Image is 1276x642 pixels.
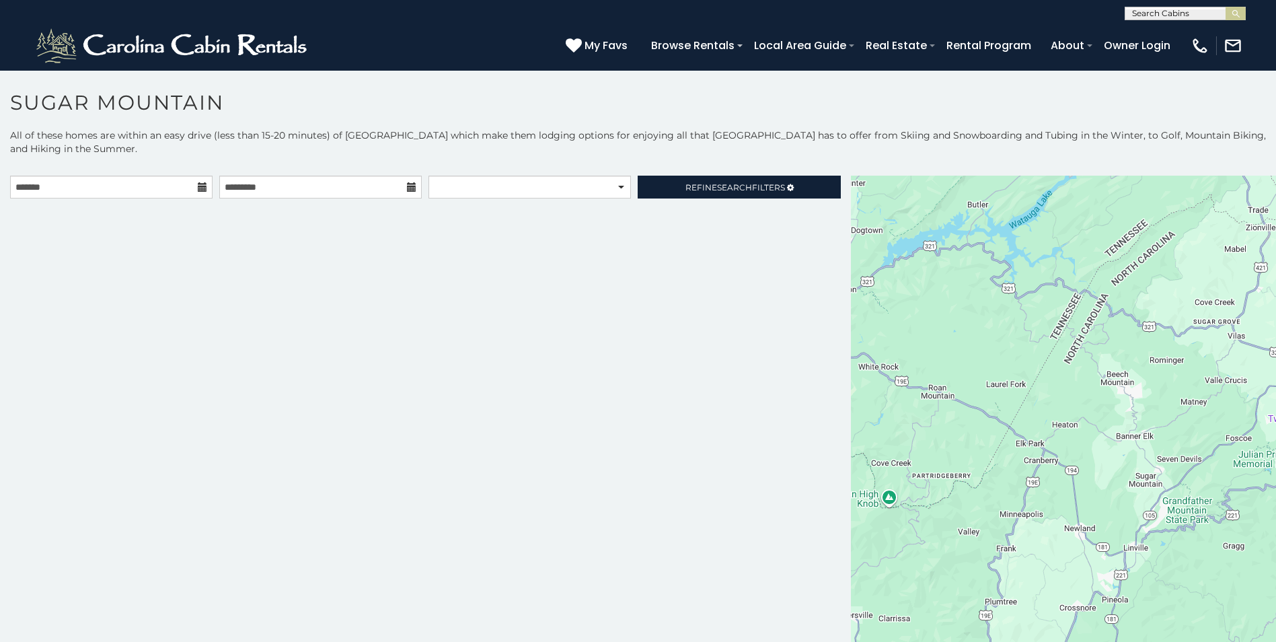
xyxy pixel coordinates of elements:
a: Real Estate [859,34,934,57]
a: Owner Login [1097,34,1177,57]
img: White-1-2.png [34,26,313,66]
a: Local Area Guide [747,34,853,57]
a: Rental Program [940,34,1038,57]
img: mail-regular-white.png [1224,36,1242,55]
a: Browse Rentals [644,34,741,57]
a: About [1044,34,1091,57]
span: Search [717,182,752,192]
a: My Favs [566,37,631,55]
span: My Favs [585,37,628,54]
a: RefineSearchFilters [638,176,840,199]
img: phone-regular-white.png [1191,36,1209,55]
span: Refine Filters [685,182,785,192]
